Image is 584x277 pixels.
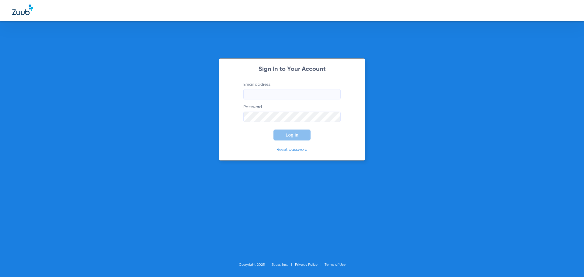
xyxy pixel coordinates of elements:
li: Copyright 2025 [239,262,272,268]
h2: Sign In to Your Account [234,66,350,72]
label: Email address [243,81,341,99]
li: Zuub, Inc. [272,262,295,268]
input: Email address [243,89,341,99]
label: Password [243,104,341,122]
button: Log In [273,130,311,140]
input: Password [243,112,341,122]
span: Log In [286,133,298,137]
a: Reset password [276,147,308,152]
a: Privacy Policy [295,263,318,267]
a: Terms of Use [325,263,346,267]
img: Zuub Logo [12,5,33,15]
